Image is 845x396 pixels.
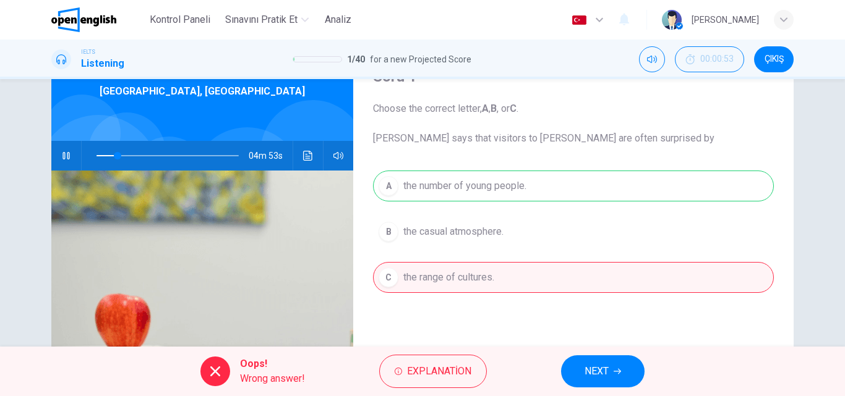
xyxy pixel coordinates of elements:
[662,10,682,30] img: Profile picture
[379,355,487,388] button: Explanation
[491,103,497,114] b: B
[510,103,517,114] b: C
[240,371,305,386] span: Wrong answer!
[700,54,734,64] span: 00:00:53
[765,54,784,64] span: ÇIKIŞ
[81,48,95,56] span: IELTS
[585,363,609,380] span: NEXT
[639,46,665,72] div: Mute
[240,356,305,371] span: Oops!
[145,9,215,31] button: Kontrol Paneli
[692,12,759,27] div: [PERSON_NAME]
[249,141,293,171] span: 04m 53s
[347,52,365,67] span: 1 / 40
[370,52,471,67] span: for a new Projected Score
[319,9,358,31] button: Analiz
[150,12,210,27] span: Kontrol Paneli
[225,12,298,27] span: Sınavını Pratik Et
[373,101,774,146] span: Choose the correct letter, , , or . [PERSON_NAME] says that visitors to [PERSON_NAME] are often s...
[298,141,318,171] button: Ses transkripsiyonunu görmek için tıklayın
[675,46,744,72] div: Hide
[100,84,305,99] span: [GEOGRAPHIC_DATA], [GEOGRAPHIC_DATA]
[675,46,744,72] button: 00:00:53
[561,355,645,387] button: NEXT
[325,12,351,27] span: Analiz
[572,15,587,25] img: tr
[220,9,314,31] button: Sınavını Pratik Et
[81,56,124,71] h1: Listening
[754,46,794,72] button: ÇIKIŞ
[51,7,116,32] img: OpenEnglish logo
[482,103,489,114] b: A
[407,363,471,380] span: Explanation
[51,7,145,32] a: OpenEnglish logo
